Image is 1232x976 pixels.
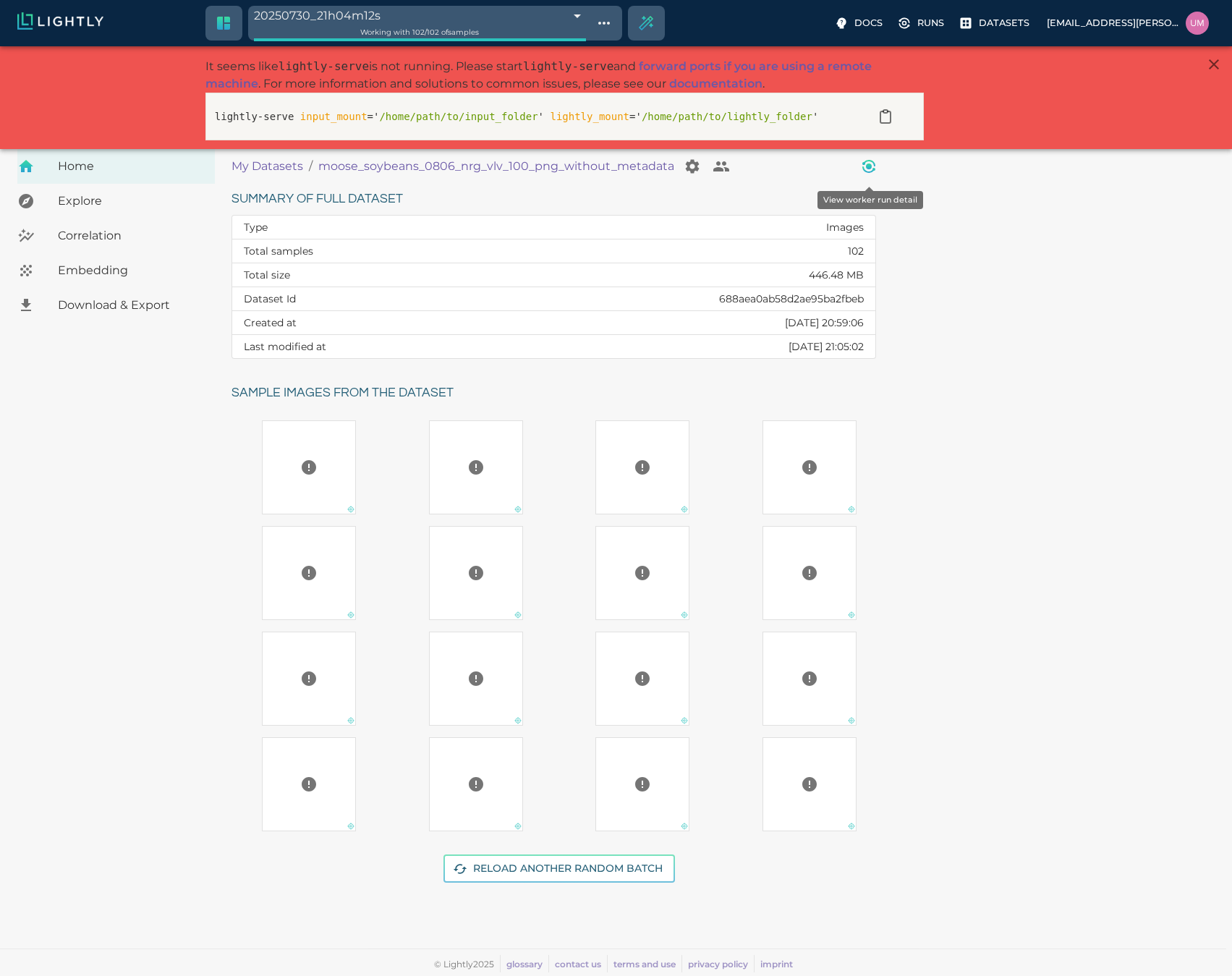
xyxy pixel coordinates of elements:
[831,12,888,35] label: Docs
[917,16,944,30] p: Runs
[58,297,203,314] span: Download & Export
[232,311,480,335] th: Created at
[231,420,387,514] a: Preview cannot be loaded. Please ensure the datasource is configured correctly and that the refer...
[232,335,480,359] th: Last modified at
[399,420,554,514] a: Preview cannot be loaded. Please ensure the datasource is configured correctly and that the refer...
[294,770,323,799] button: Preview cannot be loaded. Please ensure the datasource is configured correctly and that the refer...
[817,191,923,209] div: View worker run detail
[506,959,543,969] a: glossary
[232,239,480,263] th: Total samples
[854,152,883,181] button: View worker run detail
[628,453,657,482] button: Preview cannot be loaded. Please ensure the datasource is configured correctly and that the refer...
[215,109,857,124] p: lightly-serve =' ' =' '
[956,12,1035,35] label: Datasets
[642,111,812,122] span: /home/path/to/lightly_folder
[206,6,241,41] div: Switch to crop dataset
[231,152,854,181] nav: breadcrumb
[565,737,721,831] a: Preview cannot be loaded. Please ensure the datasource is configured correctly and that the refer...
[1186,12,1209,35] img: uma.govindarajan@bluerivertech.com
[318,158,674,175] a: moose_soybeans_0806_nrg_vlv_100_png_without_metadata
[231,158,303,175] a: My Datasets
[232,287,480,311] th: Dataset Id
[294,453,323,482] button: Preview cannot be loaded. Please ensure the datasource is configured correctly and that the refer...
[871,102,900,131] button: Copy to clipboard
[550,111,629,122] span: lightly_mount
[294,664,323,693] button: Preview cannot be loaded. Please ensure the datasource is configured correctly and that the refer...
[979,16,1029,30] p: Datasets
[669,77,762,90] a: documentation
[399,526,554,620] a: Preview cannot be loaded. Please ensure the datasource is configured correctly and that the refer...
[462,453,490,482] button: Preview cannot be loaded. Please ensure the datasource is configured correctly and that the refer...
[565,526,721,620] a: Preview cannot be loaded. Please ensure the datasource is configured correctly and that the refer...
[231,632,387,726] a: Preview cannot be loaded. Please ensure the datasource is configured correctly and that the refer...
[232,263,480,287] th: Total size
[379,111,538,122] span: /home/path/to/input_folder
[58,262,203,279] span: Embedding
[232,216,480,239] th: Type
[231,737,387,831] a: Preview cannot be loaded. Please ensure the datasource is configured correctly and that the refer...
[17,149,215,323] nav: explore, analyze, sample, metadata, embedding, correlations label, download your dataset
[205,58,924,93] p: It seems like is not running. Please start and . For more information and solutions to common iss...
[555,959,601,969] a: contact us
[279,59,369,73] span: lightly-serve
[795,770,824,799] button: Preview cannot be loaded. Please ensure the datasource is configured correctly and that the refer...
[462,770,490,799] button: Preview cannot be loaded. Please ensure the datasource is configured correctly and that the refer...
[17,218,215,253] a: Correlation
[628,770,657,799] button: Preview cannot be loaded. Please ensure the datasource is configured correctly and that the refer...
[309,158,313,175] li: /
[443,854,675,883] button: Reload another random batch
[294,559,323,587] button: Preview cannot be loaded. Please ensure the datasource is configured correctly and that the refer...
[360,27,479,37] span: Working with 102 / 102 of samples
[300,111,368,122] span: input_mount
[795,559,824,587] button: Preview cannot be loaded. Please ensure the datasource is configured correctly and that the refer...
[434,959,494,969] span: © Lightly 2025
[480,263,875,287] td: 446.48 MB
[58,192,203,210] span: Explore
[17,184,215,218] a: Explore
[399,632,554,726] a: Preview cannot be loaded. Please ensure the datasource is configured correctly and that the refer...
[795,664,824,693] button: Preview cannot be loaded. Please ensure the datasource is configured correctly and that the refer...
[17,253,215,288] a: Embedding
[480,311,875,335] td: [DATE] 20:59:06
[1041,7,1215,39] a: [EMAIL_ADDRESS][PERSON_NAME][DOMAIN_NAME]uma.govindarajan@bluerivertech.com
[462,664,490,693] button: Preview cannot be loaded. Please ensure the datasource is configured correctly and that the refer...
[58,227,203,245] span: Correlation
[17,149,215,184] a: Home
[732,737,888,831] a: Preview cannot be loaded. Please ensure the datasource is configured correctly and that the refer...
[628,664,657,693] button: Preview cannot be loaded. Please ensure the datasource is configured correctly and that the refer...
[565,420,721,514] a: Preview cannot be loaded. Please ensure the datasource is configured correctly and that the refer...
[1047,16,1180,30] p: [EMAIL_ADDRESS][PERSON_NAME][DOMAIN_NAME]
[795,453,824,482] button: Preview cannot be loaded. Please ensure the datasource is configured correctly and that the refer...
[480,335,875,359] td: [DATE] 21:05:02
[613,959,676,969] a: terms and use
[628,559,657,587] button: Preview cannot be loaded. Please ensure the datasource is configured correctly and that the refer...
[565,632,721,726] a: Preview cannot be loaded. Please ensure the datasource is configured correctly and that the refer...
[894,12,950,35] label: Runs
[854,16,883,30] p: Docs
[480,216,875,239] td: Images
[480,239,875,263] td: 102
[231,188,876,211] h6: Summary of full dataset
[707,152,736,181] button: Collaborate on your dataset
[231,526,387,620] a: Preview cannot be loaded. Please ensure the datasource is configured correctly and that the refer...
[732,420,888,514] a: Preview cannot be loaded. Please ensure the datasource is configured correctly and that the refer...
[58,158,203,175] span: Home
[17,288,215,323] a: Download & Export
[592,11,616,35] button: Show tag tree
[231,382,887,404] h6: Sample images from the dataset
[678,152,707,181] button: Manage your dataset
[480,287,875,311] td: 688aea0ab58d2ae95ba2fbeb
[732,526,888,620] a: Preview cannot be loaded. Please ensure the datasource is configured correctly and that the refer...
[232,216,875,358] table: dataset summary
[732,632,888,726] a: Preview cannot be loaded. Please ensure the datasource is configured correctly and that the refer...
